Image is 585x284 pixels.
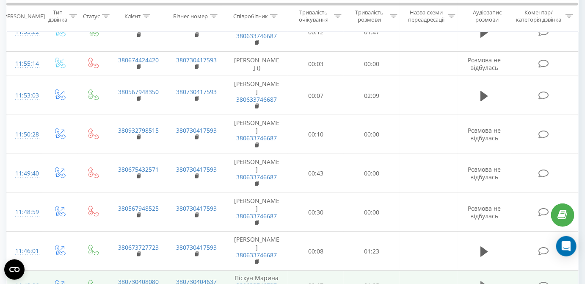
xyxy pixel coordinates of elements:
div: 11:46:01 [15,243,34,259]
div: Тривалість очікування [295,9,332,23]
a: 380730417593 [176,243,217,251]
a: 380674424420 [118,56,159,64]
td: 02:09 [344,76,400,115]
a: 380932798515 [118,126,159,134]
td: 00:12 [288,13,344,52]
a: 380730417593 [176,165,217,173]
div: Тип дзвінка [48,9,67,23]
td: 00:00 [344,193,400,232]
div: Назва схеми переадресації [407,9,446,23]
span: Розмова не відбулась [468,204,501,220]
td: 01:47 [344,13,400,52]
div: Коментар/категорія дзвінка [514,9,563,23]
td: [PERSON_NAME] [225,76,288,115]
a: 380633746687 [236,212,277,220]
div: 11:48:59 [15,204,34,220]
div: Клієнт [124,12,141,19]
div: 11:55:14 [15,56,34,72]
a: 380633746687 [236,134,277,142]
a: 380567948350 [118,88,159,96]
div: Бізнес номер [173,12,208,19]
div: 11:53:03 [15,87,34,104]
td: 00:00 [344,154,400,193]
a: 380673727723 [118,243,159,251]
span: Розмова не відбулась [468,165,501,181]
a: 380633746687 [236,95,277,103]
td: 00:07 [288,76,344,115]
div: Open Intercom Messenger [556,236,577,256]
div: Тривалість розмови [351,9,388,23]
div: [PERSON_NAME] [2,12,45,19]
td: 00:00 [344,115,400,154]
td: [PERSON_NAME] [225,232,288,271]
td: [PERSON_NAME] [225,193,288,232]
a: 380567948525 [118,204,159,212]
td: [PERSON_NAME] [225,115,288,154]
td: 00:43 [288,154,344,193]
td: 00:03 [288,52,344,76]
a: 380730417593 [176,126,217,134]
div: 11:50:28 [15,126,34,143]
a: 380730417593 [176,204,217,212]
td: 00:00 [344,52,400,76]
td: [PERSON_NAME] [225,13,288,52]
a: 380730417593 [176,88,217,96]
div: 11:49:40 [15,165,34,182]
a: 380633746687 [236,173,277,181]
td: 00:08 [288,232,344,271]
div: Статус [83,12,100,19]
a: 380730417593 [176,56,217,64]
a: 380675432571 [118,165,159,173]
td: 00:30 [288,193,344,232]
div: Співробітник [233,12,268,19]
button: Open CMP widget [4,259,25,280]
td: [PERSON_NAME] [225,154,288,193]
td: 00:10 [288,115,344,154]
span: Розмова не відбулась [468,56,501,72]
a: 380633746687 [236,32,277,40]
div: 11:55:22 [15,24,34,40]
td: [PERSON_NAME] () [225,52,288,76]
a: 380633746687 [236,251,277,259]
td: 01:23 [344,232,400,271]
span: Розмова не відбулась [468,126,501,142]
div: Аудіозапис розмови [465,9,509,23]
